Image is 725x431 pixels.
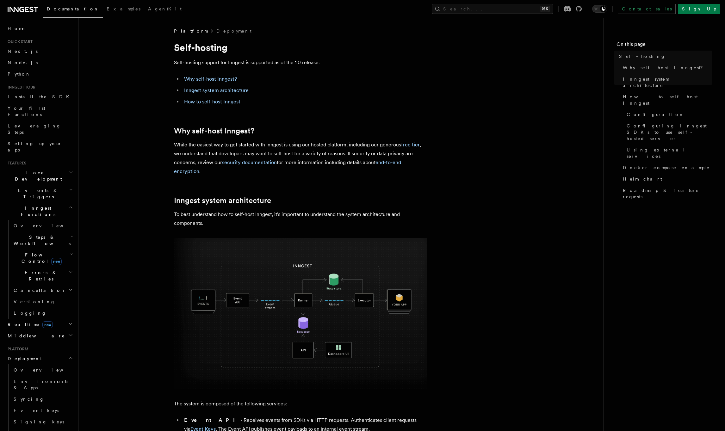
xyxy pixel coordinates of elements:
[8,71,31,77] span: Python
[620,162,712,173] a: Docker compose example
[620,91,712,109] a: How to self-host Inngest
[541,6,549,12] kbd: ⌘K
[627,123,712,142] span: Configuring Inngest SDKs to use self-hosted server
[5,46,74,57] a: Next.js
[11,267,74,285] button: Errors & Retries
[11,416,74,428] a: Signing keys
[5,185,74,202] button: Events & Triggers
[620,62,712,73] a: Why self-host Inngest?
[107,6,140,11] span: Examples
[14,379,68,390] span: Environments & Apps
[184,87,249,93] a: Inngest system architecture
[14,397,44,402] span: Syncing
[11,269,69,282] span: Errors & Retries
[5,319,74,330] button: Realtimenew
[148,6,182,11] span: AgentKit
[11,364,74,376] a: Overview
[5,167,74,185] button: Local Development
[8,141,62,152] span: Setting up your app
[8,94,73,99] span: Install the SDK
[5,202,74,220] button: Inngest Functions
[216,28,251,34] a: Deployment
[5,120,74,138] a: Leveraging Steps
[5,57,74,68] a: Node.js
[5,39,33,44] span: Quick start
[174,238,427,389] img: Inngest system architecture diagram
[5,220,74,319] div: Inngest Functions
[11,220,74,231] a: Overview
[11,393,74,405] a: Syncing
[8,123,61,135] span: Leveraging Steps
[14,408,59,413] span: Event keys
[620,73,712,91] a: Inngest system architecture
[174,58,427,67] p: Self-hosting support for Inngest is supported as of the 1.0 release.
[623,94,712,106] span: How to self-host Inngest
[5,85,35,90] span: Inngest tour
[623,164,710,171] span: Docker compose example
[627,147,712,159] span: Using external services
[627,111,684,118] span: Configuration
[623,176,662,182] span: Helm chart
[5,353,74,364] button: Deployment
[14,299,55,304] span: Versioning
[51,258,62,265] span: new
[623,76,712,89] span: Inngest system architecture
[5,347,28,352] span: Platform
[5,321,53,328] span: Realtime
[42,321,53,328] span: new
[11,307,74,319] a: Logging
[47,6,99,11] span: Documentation
[5,330,74,342] button: Middleware
[5,102,74,120] a: Your first Functions
[8,25,25,32] span: Home
[8,49,38,54] span: Next.js
[174,399,427,408] p: The system is composed of the following services:
[8,106,45,117] span: Your first Functions
[5,68,74,80] a: Python
[14,419,64,424] span: Signing keys
[174,28,208,34] span: Platform
[184,417,240,423] strong: Event API
[11,376,74,393] a: Environments & Apps
[5,333,65,339] span: Middleware
[174,126,254,135] a: Why self-host Inngest?
[5,355,42,362] span: Deployment
[620,173,712,185] a: Helm chart
[174,210,427,228] p: To best understand how to self-host Inngest, it's important to understand the system architecture...
[5,91,74,102] a: Install the SDK
[619,53,666,59] span: Self-hosting
[222,159,277,165] a: security documentation
[5,187,69,200] span: Events & Triggers
[5,161,26,166] span: Features
[678,4,720,14] a: Sign Up
[618,4,676,14] a: Contact sales
[184,99,240,105] a: How to self-host Inngest
[43,2,103,18] a: Documentation
[174,140,427,176] p: While the easiest way to get started with Inngest is using our hosted platform, including our gen...
[623,187,712,200] span: Roadmap & feature requests
[14,311,46,316] span: Logging
[144,2,185,17] a: AgentKit
[11,234,71,247] span: Steps & Workflows
[8,60,38,65] span: Node.js
[11,231,74,249] button: Steps & Workflows
[174,42,427,53] h1: Self-hosting
[184,76,237,82] a: Why self-host Inngest?
[624,109,712,120] a: Configuration
[14,223,79,228] span: Overview
[14,367,79,373] span: Overview
[5,138,74,156] a: Setting up your app
[432,4,553,14] button: Search...⌘K
[592,5,607,13] button: Toggle dark mode
[11,296,74,307] a: Versioning
[5,23,74,34] a: Home
[11,405,74,416] a: Event keys
[11,287,66,293] span: Cancellation
[5,169,69,182] span: Local Development
[624,144,712,162] a: Using external services
[617,51,712,62] a: Self-hosting
[624,120,712,144] a: Configuring Inngest SDKs to use self-hosted server
[5,205,68,218] span: Inngest Functions
[401,142,420,148] a: free tier
[617,40,712,51] h4: On this page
